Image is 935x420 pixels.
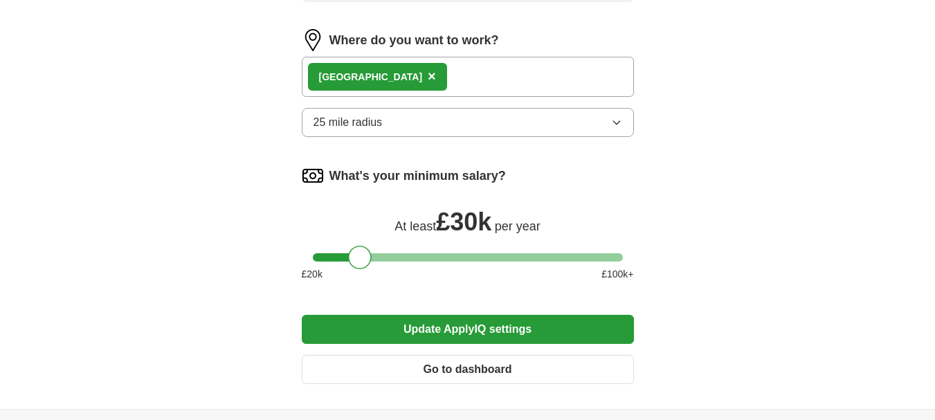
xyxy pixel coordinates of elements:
[428,66,436,87] button: ×
[329,31,499,50] label: Where do you want to work?
[319,70,423,84] div: [GEOGRAPHIC_DATA]
[302,315,634,344] button: Update ApplyIQ settings
[601,267,633,282] span: £ 100 k+
[302,165,324,187] img: salary.png
[394,219,436,233] span: At least
[329,167,506,185] label: What's your minimum salary?
[302,267,323,282] span: £ 20 k
[302,108,634,137] button: 25 mile radius
[436,208,491,236] span: £ 30k
[302,29,324,51] img: location.png
[314,114,383,131] span: 25 mile radius
[428,69,436,84] span: ×
[495,219,541,233] span: per year
[302,355,634,384] button: Go to dashboard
